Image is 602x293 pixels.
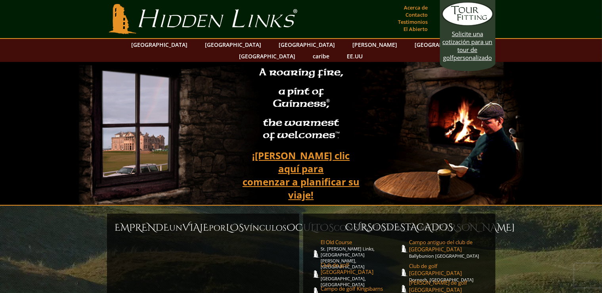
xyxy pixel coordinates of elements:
[411,39,475,50] a: [GEOGRAPHIC_DATA]
[115,222,170,234] font: Emprende
[321,239,353,246] font: El Old Course
[402,23,430,35] a: El Abierto
[279,41,335,48] font: [GEOGRAPHIC_DATA]
[201,39,265,50] a: [GEOGRAPHIC_DATA]
[347,52,363,60] font: EE.UU
[396,16,430,27] a: Testimonios
[131,41,187,48] font: [GEOGRAPHIC_DATA]
[453,54,492,62] font: personalizado
[404,25,428,33] font: El Abierto
[321,246,375,270] font: St. [PERSON_NAME] Links, [GEOGRAPHIC_DATA][PERSON_NAME], [GEOGRAPHIC_DATA]
[406,11,428,18] font: Contacto
[352,41,397,48] font: [PERSON_NAME]
[409,239,473,253] font: Campo antiguo del club de [GEOGRAPHIC_DATA]
[244,223,287,233] font: vínculos
[443,30,493,62] font: Solicite una cotización para un tour de golf
[321,285,383,292] font: Campo de golf Kingsbarns
[321,239,399,270] a: El Old CourseSt. [PERSON_NAME] Links, [GEOGRAPHIC_DATA][PERSON_NAME], [GEOGRAPHIC_DATA]
[386,221,453,234] font: destacados
[404,4,428,11] font: Acerca de
[183,222,209,234] font: viaje
[415,41,471,48] font: [GEOGRAPHIC_DATA]
[409,277,474,283] font: Dornoch, [GEOGRAPHIC_DATA]
[409,253,479,259] font: Ballybunion [GEOGRAPHIC_DATA]
[287,222,334,234] font: ocultos
[345,221,386,234] font: Cursos
[235,50,300,62] a: [GEOGRAPHIC_DATA]
[170,223,183,233] font: un
[313,52,330,60] font: caribe
[226,222,244,234] font: los
[321,261,399,287] a: Club de golf [GEOGRAPHIC_DATA][GEOGRAPHIC_DATA], [GEOGRAPHIC_DATA]
[309,50,334,62] a: caribe
[235,146,367,204] a: ¡[PERSON_NAME] clic aquí paracomenzar a planificar su viaje!
[404,9,430,20] a: Contacto
[402,2,430,13] a: Acerca de
[243,175,359,201] font: comenzar a planificar su viaje!
[348,39,401,50] a: [PERSON_NAME]
[321,261,374,276] font: Club de golf [GEOGRAPHIC_DATA]
[239,52,296,60] font: [GEOGRAPHIC_DATA]
[409,262,487,283] a: Club de golf [GEOGRAPHIC_DATA]Dornoch, [GEOGRAPHIC_DATA]
[209,223,226,233] font: por
[409,262,462,277] font: Club de golf [GEOGRAPHIC_DATA]
[321,276,366,287] font: [GEOGRAPHIC_DATA], [GEOGRAPHIC_DATA]
[127,39,191,50] a: [GEOGRAPHIC_DATA]
[275,39,339,50] a: [GEOGRAPHIC_DATA]
[398,18,428,25] font: Testimonios
[205,41,261,48] font: [GEOGRAPHIC_DATA]
[252,149,350,175] font: ¡[PERSON_NAME] clic aquí para
[409,239,487,259] a: Campo antiguo del club de [GEOGRAPHIC_DATA]Ballybunion [GEOGRAPHIC_DATA]
[442,2,493,62] a: Solicite una cotización para un tour de golfpersonalizado
[343,50,367,62] a: EE.UU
